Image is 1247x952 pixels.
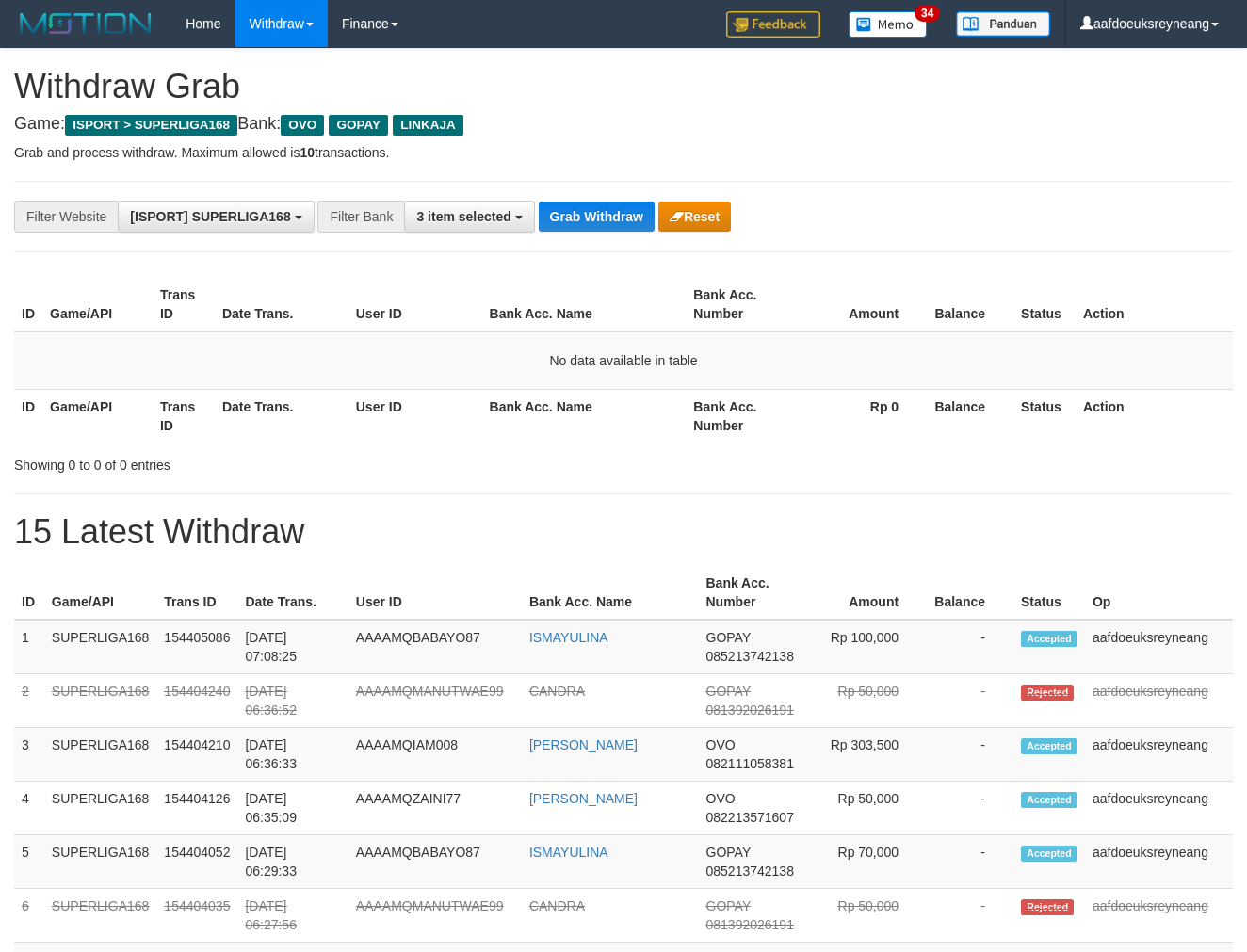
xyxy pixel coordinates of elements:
[699,566,809,620] th: Bank Acc. Number
[348,728,522,782] td: AAAAMQIAM008
[522,566,699,620] th: Bank Acc. Name
[416,209,510,224] span: 3 item selected
[927,674,1013,728] td: -
[237,835,348,889] td: [DATE] 06:29:33
[1085,889,1233,943] td: aafdoeuksreyneang
[706,810,794,825] span: Copy 082213571607 to clipboard
[1013,566,1085,620] th: Status
[44,728,157,782] td: SUPERLIGA168
[130,209,290,224] span: [ISPORT] SUPERLIGA168
[529,845,608,860] a: ISMAYULINA
[156,835,237,889] td: 154404052
[706,630,751,645] span: GOPAY
[706,702,794,718] span: Copy 081392026191 to clipboard
[927,620,1013,674] td: -
[348,620,522,674] td: AAAAMQBABAYO87
[1085,674,1233,728] td: aafdoeuksreyneang
[300,145,315,160] strong: 10
[118,201,314,233] button: [ISPORT] SUPERLIGA168
[809,674,927,728] td: Rp 50,000
[927,728,1013,782] td: -
[14,278,42,331] th: ID
[706,649,794,664] span: Copy 085213742138 to clipboard
[281,115,324,136] span: OVO
[156,566,237,620] th: Trans ID
[809,566,927,620] th: Amount
[927,835,1013,889] td: -
[44,782,157,835] td: SUPERLIGA168
[348,389,482,443] th: User ID
[348,835,522,889] td: AAAAMQBABAYO87
[14,68,1233,105] h1: Withdraw Grab
[14,115,1233,134] h4: Game: Bank:
[529,737,638,752] a: [PERSON_NAME]
[927,278,1013,331] th: Balance
[809,782,927,835] td: Rp 50,000
[686,278,796,331] th: Bank Acc. Number
[44,674,157,728] td: SUPERLIGA168
[1021,631,1077,647] span: Accepted
[1085,782,1233,835] td: aafdoeuksreyneang
[706,684,751,699] span: GOPAY
[329,115,388,136] span: GOPAY
[153,278,215,331] th: Trans ID
[1085,620,1233,674] td: aafdoeuksreyneang
[809,835,927,889] td: Rp 70,000
[348,674,522,728] td: AAAAMQMANUTWAE99
[529,898,585,913] a: CANDRA
[14,728,44,782] td: 3
[927,389,1013,443] th: Balance
[156,728,237,782] td: 154404210
[215,278,348,331] th: Date Trans.
[915,5,940,22] span: 34
[14,835,44,889] td: 5
[348,889,522,943] td: AAAAMQMANUTWAE99
[809,620,927,674] td: Rp 100,000
[1013,278,1076,331] th: Status
[809,728,927,782] td: Rp 303,500
[65,115,237,136] span: ISPORT > SUPERLIGA168
[706,917,794,932] span: Copy 081392026191 to clipboard
[706,845,751,860] span: GOPAY
[796,389,927,443] th: Rp 0
[237,782,348,835] td: [DATE] 06:35:09
[706,791,736,806] span: OVO
[706,756,794,771] span: Copy 082111058381 to clipboard
[14,143,1233,162] p: Grab and process withdraw. Maximum allowed is transactions.
[809,889,927,943] td: Rp 50,000
[1021,685,1074,701] span: Rejected
[706,863,794,879] span: Copy 085213742138 to clipboard
[956,11,1050,37] img: panduan.png
[529,630,608,645] a: ISMAYULINA
[14,389,42,443] th: ID
[658,202,731,232] button: Reset
[1076,389,1233,443] th: Action
[927,566,1013,620] th: Balance
[482,278,687,331] th: Bank Acc. Name
[14,331,1233,390] td: No data available in table
[153,389,215,443] th: Trans ID
[44,835,157,889] td: SUPERLIGA168
[686,389,796,443] th: Bank Acc. Number
[237,620,348,674] td: [DATE] 07:08:25
[706,737,736,752] span: OVO
[14,9,157,38] img: MOTION_logo.png
[156,674,237,728] td: 154404240
[1085,835,1233,889] td: aafdoeuksreyneang
[14,889,44,943] td: 6
[1021,792,1077,808] span: Accepted
[156,620,237,674] td: 154405086
[1085,728,1233,782] td: aafdoeuksreyneang
[215,389,348,443] th: Date Trans.
[42,389,153,443] th: Game/API
[14,782,44,835] td: 4
[1076,278,1233,331] th: Action
[849,11,928,38] img: Button%20Memo.svg
[348,278,482,331] th: User ID
[927,889,1013,943] td: -
[237,674,348,728] td: [DATE] 06:36:52
[1021,738,1077,754] span: Accepted
[348,782,522,835] td: AAAAMQZAINI77
[237,566,348,620] th: Date Trans.
[14,448,506,475] div: Showing 0 to 0 of 0 entries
